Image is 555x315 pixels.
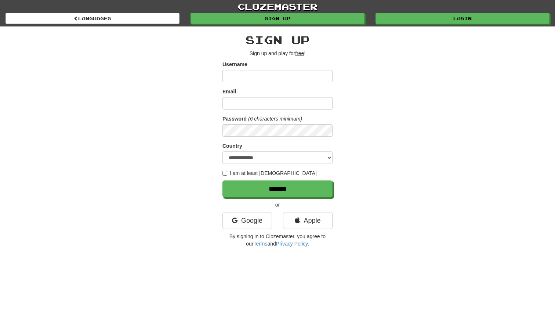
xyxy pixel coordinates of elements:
[295,50,304,56] u: free
[222,115,247,122] label: Password
[222,233,333,247] p: By signing in to Clozemaster, you agree to our and .
[283,212,333,229] a: Apple
[222,34,333,46] h2: Sign up
[222,171,227,176] input: I am at least [DEMOGRAPHIC_DATA]
[222,61,247,68] label: Username
[248,116,302,122] em: (6 characters minimum)
[253,241,267,247] a: Terms
[222,169,317,177] label: I am at least [DEMOGRAPHIC_DATA]
[276,241,308,247] a: Privacy Policy
[222,88,236,95] label: Email
[376,13,549,24] a: Login
[222,212,272,229] a: Google
[6,13,179,24] a: Languages
[222,50,333,57] p: Sign up and play for !
[222,201,333,208] p: or
[191,13,364,24] a: Sign up
[222,142,242,150] label: Country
